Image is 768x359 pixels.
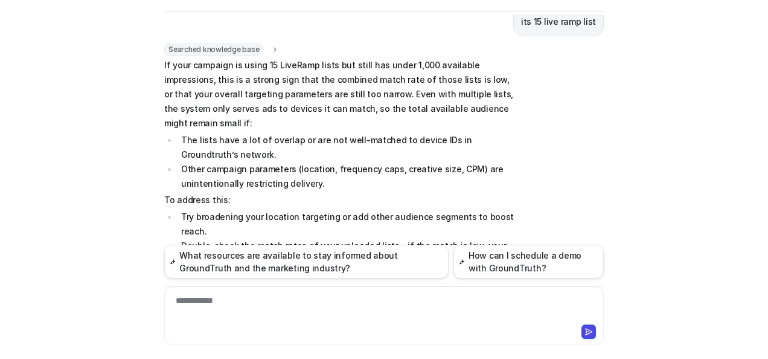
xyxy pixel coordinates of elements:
li: Other campaign parameters (location, frequency caps, creative size, CPM) are unintentionally rest... [178,162,517,191]
span: Searched knowledge base [164,44,263,56]
p: If your campaign is using 15 LiveRamp lists but still has under 1,000 available impressions, this... [164,58,517,131]
li: Try broadening your location targeting or add other audience segments to boost reach. [178,210,517,239]
li: The lists have a lot of overlap or are not well-matched to device IDs in Groundtruth’s network. [178,133,517,162]
p: To address this: [164,193,517,207]
button: What resources are available to stay informed about GroundTruth and the marketing industry? [164,245,449,279]
button: How can I schedule a demo with GroundTruth? [453,245,604,279]
p: its 15 live ramp list [521,15,596,29]
li: Double-check the match rates of your uploaded lists—if the match is low, your campaign will stay ... [178,239,517,268]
